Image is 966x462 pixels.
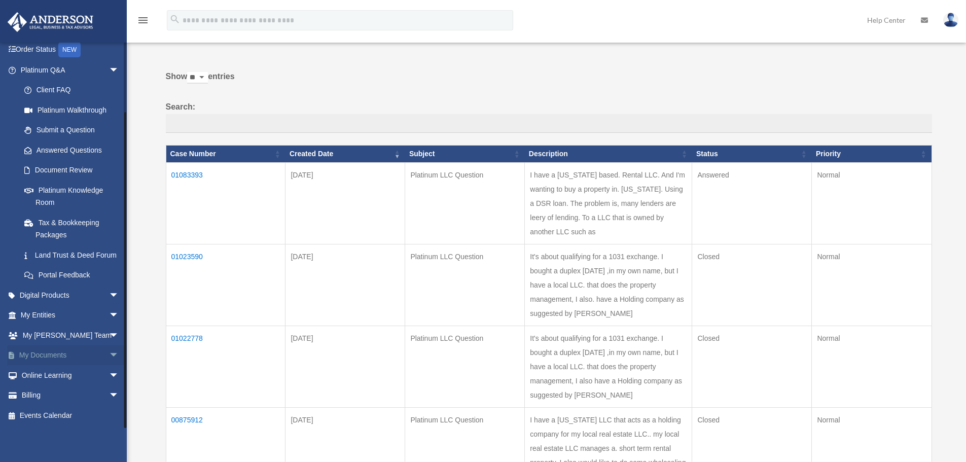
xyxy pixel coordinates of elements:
[14,212,129,245] a: Tax & Bookkeeping Packages
[405,244,525,326] td: Platinum LLC Question
[525,162,692,244] td: I have a [US_STATE] based. Rental LLC. And I'm wanting to buy a property in. [US_STATE]. Using a ...
[7,325,134,345] a: My [PERSON_NAME] Teamarrow_drop_down
[943,13,958,27] img: User Pic
[109,60,129,81] span: arrow_drop_down
[14,120,129,140] a: Submit a Question
[14,80,129,100] a: Client FAQ
[285,146,405,163] th: Created Date: activate to sort column ascending
[58,42,81,57] div: NEW
[525,146,692,163] th: Description: activate to sort column ascending
[285,244,405,326] td: [DATE]
[166,114,932,133] input: Search:
[109,325,129,346] span: arrow_drop_down
[109,285,129,306] span: arrow_drop_down
[812,326,932,407] td: Normal
[14,180,129,212] a: Platinum Knowledge Room
[405,146,525,163] th: Subject: activate to sort column ascending
[14,245,129,265] a: Land Trust & Deed Forum
[525,326,692,407] td: It's about qualifying for a 1031 exchange. I bought a duplex [DATE] ,in my own name, but I have a...
[109,385,129,406] span: arrow_drop_down
[812,146,932,163] th: Priority: activate to sort column ascending
[692,162,812,244] td: Answered
[7,365,134,385] a: Online Learningarrow_drop_down
[405,326,525,407] td: Platinum LLC Question
[166,100,932,133] label: Search:
[812,244,932,326] td: Normal
[137,14,149,26] i: menu
[166,244,285,326] td: 01023590
[525,244,692,326] td: It's about qualifying for a 1031 exchange. I bought a duplex [DATE] ,in my own name, but I have a...
[7,405,134,425] a: Events Calendar
[14,100,129,120] a: Platinum Walkthrough
[7,345,134,366] a: My Documentsarrow_drop_down
[109,345,129,366] span: arrow_drop_down
[166,326,285,407] td: 01022778
[7,40,134,60] a: Order StatusNEW
[7,285,134,305] a: Digital Productsarrow_drop_down
[285,162,405,244] td: [DATE]
[109,365,129,386] span: arrow_drop_down
[812,162,932,244] td: Normal
[166,146,285,163] th: Case Number: activate to sort column ascending
[7,60,129,80] a: Platinum Q&Aarrow_drop_down
[692,244,812,326] td: Closed
[166,162,285,244] td: 01083393
[5,12,96,32] img: Anderson Advisors Platinum Portal
[7,305,134,326] a: My Entitiesarrow_drop_down
[692,326,812,407] td: Closed
[285,326,405,407] td: [DATE]
[14,140,124,160] a: Answered Questions
[692,146,812,163] th: Status: activate to sort column ascending
[7,385,134,406] a: Billingarrow_drop_down
[169,14,181,25] i: search
[109,305,129,326] span: arrow_drop_down
[405,162,525,244] td: Platinum LLC Question
[137,18,149,26] a: menu
[166,69,932,94] label: Show entries
[14,160,129,181] a: Document Review
[187,72,208,84] select: Showentries
[14,265,129,286] a: Portal Feedback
